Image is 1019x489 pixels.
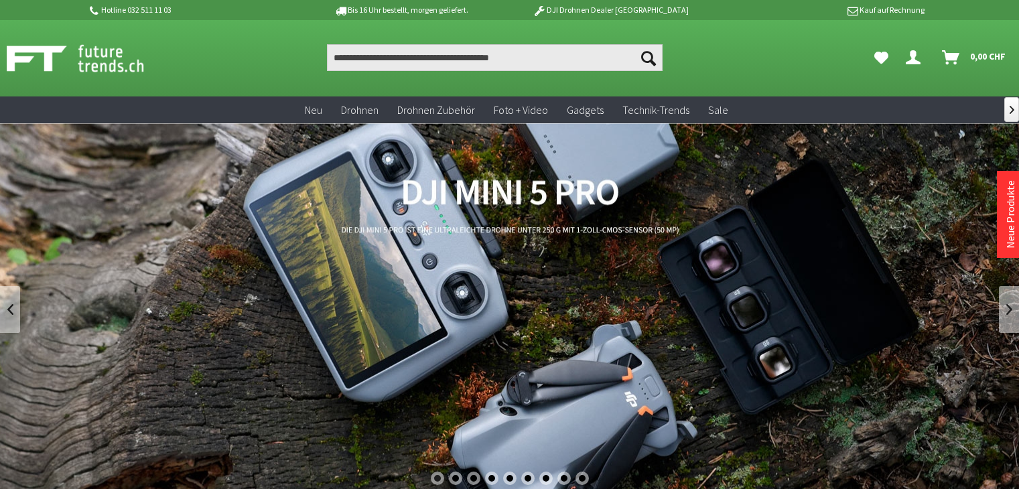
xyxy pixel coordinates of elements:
p: Hotline 032 511 11 03 [88,2,297,18]
a: Dein Konto [900,44,931,71]
a: Neu [295,96,332,124]
input: Produkt, Marke, Kategorie, EAN, Artikelnummer… [327,44,662,71]
button: Suchen [634,44,663,71]
div: 9 [575,472,589,485]
img: Shop Futuretrends - zur Startseite wechseln [7,42,174,75]
span: Sale [708,103,728,117]
a: Neue Produkte [1004,180,1017,249]
a: Technik-Trends [613,96,699,124]
span: Technik-Trends [622,103,689,117]
p: Kauf auf Rechnung [716,2,925,18]
a: Sale [699,96,738,124]
div: 5 [503,472,517,485]
a: Gadgets [557,96,613,124]
span: 0,00 CHF [970,46,1006,67]
p: DJI Drohnen Dealer [GEOGRAPHIC_DATA] [506,2,715,18]
div: 1 [431,472,444,485]
span: Foto + Video [494,103,548,117]
div: 7 [539,472,553,485]
div: 2 [449,472,462,485]
a: Meine Favoriten [868,44,895,71]
span: Drohnen Zubehör [397,103,475,117]
span:  [1010,106,1014,114]
div: 6 [521,472,535,485]
p: Bis 16 Uhr bestellt, morgen geliefert. [297,2,506,18]
div: 4 [485,472,498,485]
span: Neu [305,103,322,117]
a: Warenkorb [937,44,1012,71]
a: Foto + Video [484,96,557,124]
a: Drohnen [332,96,388,124]
a: Drohnen Zubehör [388,96,484,124]
div: 3 [467,472,480,485]
span: Gadgets [567,103,604,117]
span: Drohnen [341,103,379,117]
div: 8 [557,472,571,485]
